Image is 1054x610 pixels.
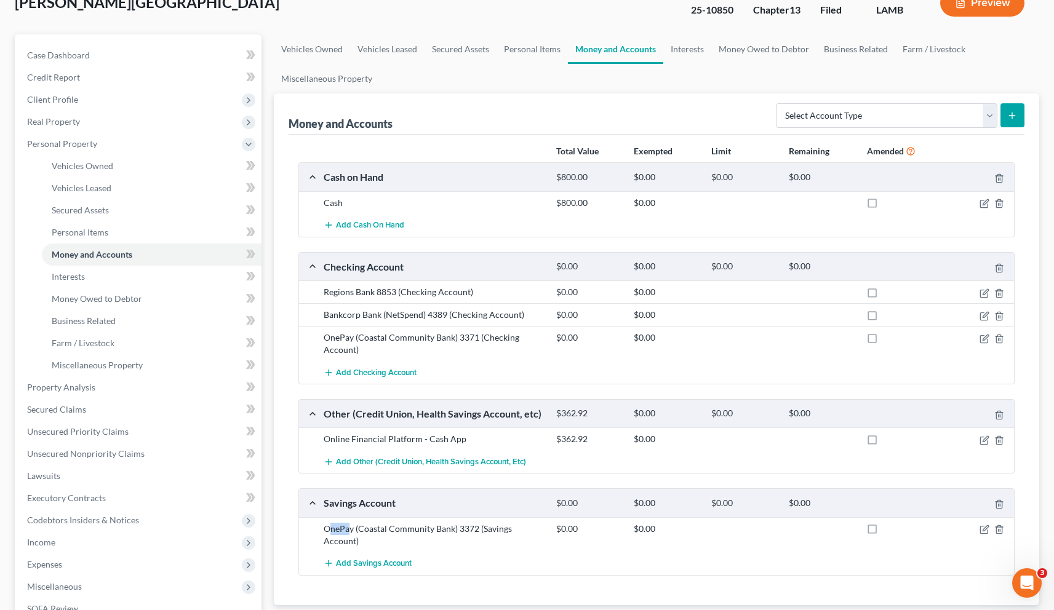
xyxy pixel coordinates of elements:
[52,360,143,370] span: Miscellaneous Property
[1037,568,1047,578] span: 3
[336,457,526,467] span: Add Other (Credit Union, Health Savings Account, etc)
[550,172,628,183] div: $800.00
[783,172,860,183] div: $0.00
[27,94,78,105] span: Client Profile
[324,214,404,237] button: Add Cash on Hand
[317,197,550,209] div: Cash
[289,116,393,131] div: Money and Accounts
[17,443,262,465] a: Unsecured Nonpriority Claims
[42,354,262,376] a: Miscellaneous Property
[550,408,628,419] div: $362.92
[324,361,417,384] button: Add Checking Account
[42,288,262,310] a: Money Owed to Debtor
[52,315,116,326] span: Business Related
[27,448,145,459] span: Unsecured Nonpriority Claims
[317,496,550,509] div: Savings Account
[27,426,129,437] span: Unsecured Priority Claims
[497,34,568,64] a: Personal Items
[550,497,628,509] div: $0.00
[705,172,783,183] div: $0.00
[628,408,705,419] div: $0.00
[27,72,80,82] span: Credit Report
[705,261,783,272] div: $0.00
[27,116,80,127] span: Real Property
[42,244,262,266] a: Money and Accounts
[895,34,973,64] a: Farm / Livestock
[27,581,82,592] span: Miscellaneous
[568,34,663,64] a: Money and Accounts
[1012,568,1042,598] iframe: Intercom live chat
[628,286,705,298] div: $0.00
[556,146,599,156] strong: Total Value
[324,552,412,575] button: Add Savings Account
[42,155,262,177] a: Vehicles Owned
[317,433,550,445] div: Online Financial Platform - Cash App
[42,266,262,288] a: Interests
[711,146,731,156] strong: Limit
[336,559,412,569] span: Add Savings Account
[42,199,262,221] a: Secured Assets
[27,404,86,414] span: Secured Claims
[628,309,705,321] div: $0.00
[628,497,705,509] div: $0.00
[628,172,705,183] div: $0.00
[550,331,628,344] div: $0.00
[789,4,800,15] span: 13
[691,3,733,17] div: 25-10850
[42,310,262,332] a: Business Related
[27,138,97,149] span: Personal Property
[876,3,920,17] div: LAMB
[663,34,711,64] a: Interests
[17,465,262,487] a: Lawsuits
[317,170,550,183] div: Cash on Hand
[550,309,628,321] div: $0.00
[550,261,628,272] div: $0.00
[17,66,262,89] a: Credit Report
[425,34,497,64] a: Secured Assets
[42,332,262,354] a: Farm / Livestock
[350,34,425,64] a: Vehicles Leased
[17,44,262,66] a: Case Dashboard
[52,183,111,193] span: Vehicles Leased
[628,433,705,445] div: $0.00
[317,286,550,298] div: Regions Bank 8853 (Checking Account)
[324,450,526,473] button: Add Other (Credit Union, Health Savings Account, etc)
[17,487,262,509] a: Executory Contracts
[52,271,85,282] span: Interests
[783,408,860,419] div: $0.00
[550,197,628,209] div: $800.00
[816,34,895,64] a: Business Related
[336,221,404,231] span: Add Cash on Hand
[17,421,262,443] a: Unsecured Priority Claims
[550,433,628,445] div: $362.92
[783,261,860,272] div: $0.00
[753,3,800,17] div: Chapter
[274,64,380,93] a: Miscellaneous Property
[711,34,816,64] a: Money Owed to Debtor
[52,338,114,348] span: Farm / Livestock
[628,197,705,209] div: $0.00
[42,177,262,199] a: Vehicles Leased
[52,249,132,259] span: Money and Accounts
[27,559,62,569] span: Expenses
[17,376,262,398] a: Property Analysis
[317,523,550,547] div: OnePay (Coastal Community Bank) 3372 (Savings Account)
[628,331,705,344] div: $0.00
[550,286,628,298] div: $0.00
[27,537,55,547] span: Income
[336,368,417,378] span: Add Checking Account
[705,408,783,419] div: $0.00
[867,146,904,156] strong: Amended
[42,221,262,244] a: Personal Items
[317,407,550,420] div: Other (Credit Union, Health Savings Account, etc)
[628,523,705,535] div: $0.00
[274,34,350,64] a: Vehicles Owned
[52,227,108,237] span: Personal Items
[27,382,95,392] span: Property Analysis
[634,146,673,156] strong: Exempted
[317,260,550,273] div: Checking Account
[27,493,106,503] span: Executory Contracts
[783,497,860,509] div: $0.00
[27,470,60,481] span: Lawsuits
[820,3,856,17] div: Filed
